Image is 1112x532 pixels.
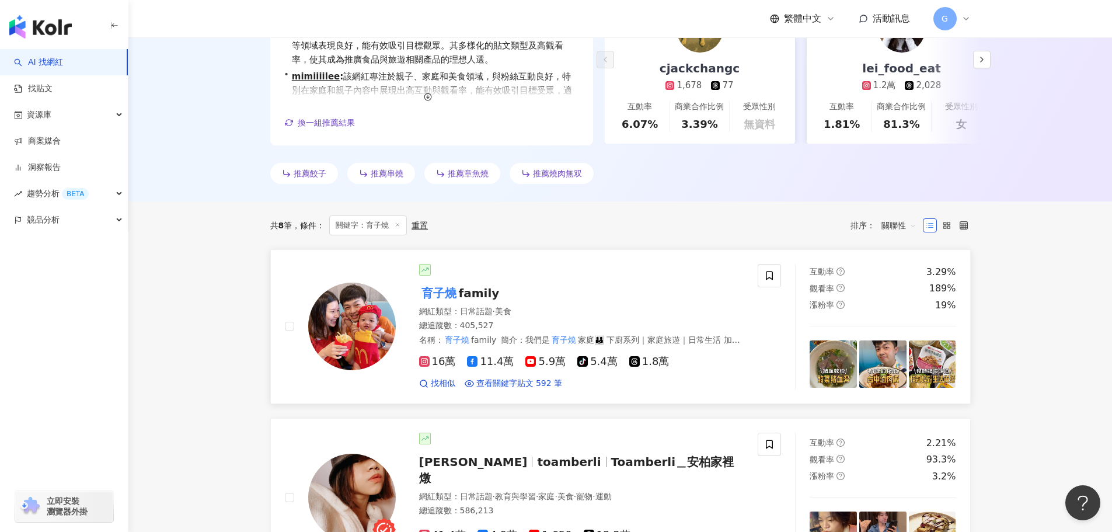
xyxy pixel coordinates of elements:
span: · [592,492,595,501]
span: [PERSON_NAME] [419,455,528,469]
span: 家庭 [538,492,555,501]
div: 3.2% [932,470,956,483]
span: 日常話題 [460,307,493,316]
span: 8 [278,221,284,230]
span: 我們是 [525,335,550,345]
div: 81.3% [883,117,919,131]
span: 美食 [495,307,511,316]
span: 運動 [595,492,612,501]
span: 推薦串燒 [371,169,403,178]
span: · [555,492,557,501]
div: 總追蹤數 ： 586,213 [419,505,744,517]
div: 3.29% [926,266,956,279]
span: 1.8萬 [629,356,670,368]
span: 關聯性 [881,216,916,235]
span: 觀看率 [810,284,834,293]
span: 漲粉率 [810,300,834,310]
div: BETA [62,188,89,200]
span: 寵物 [576,492,592,501]
span: 繁體中文 [784,12,821,25]
div: 互動率 [628,101,652,113]
div: 共 筆 [270,221,292,230]
div: 排序： [850,216,923,235]
div: 3.39% [681,117,717,131]
div: 總追蹤數 ： 405,527 [419,320,744,332]
span: 該網紅專注於美食內容，互動率穩定，特別在美食、旅遊等領域表現良好，能有效吸引目標觀眾。其多樣化的貼文類型及高觀看率，使其成為推廣食品與旅遊相關產品的理想人選。 [292,25,579,67]
div: 互動率 [829,101,854,113]
div: 1.81% [824,117,860,131]
a: 洞察報告 [14,162,61,173]
img: KOL Avatar [308,283,396,370]
a: cjackchangc1,67877互動率6.07%商業合作比例3.39%受眾性別無資料 [605,27,795,144]
span: 活動訊息 [873,13,910,24]
span: 查看關鍵字貼文 592 筆 [476,378,563,390]
span: 漲粉率 [810,471,834,481]
span: Toamberli＿安柏家裡燉 [419,455,734,485]
span: 換一組推薦結果 [298,118,355,127]
span: · [536,492,538,501]
span: 關鍵字：育子燒 [329,215,407,235]
span: 條件 ： [292,221,325,230]
iframe: Help Scout Beacon - Open [1065,485,1100,520]
div: 受眾性別 [743,101,776,113]
span: : [340,71,343,82]
span: question-circle [836,455,845,463]
span: question-circle [836,472,845,480]
mark: 育子燒 [419,284,459,302]
span: question-circle [836,439,845,447]
span: question-circle [836,301,845,309]
span: 教育與學習 [495,492,536,501]
a: 查看關鍵字貼文 592 筆 [465,378,563,390]
a: 找相似 [419,378,455,390]
span: 競品分析 [27,207,60,233]
span: 推薦餃子 [294,169,326,178]
div: 重置 [412,221,428,230]
span: 互動率 [810,267,834,276]
div: 網紅類型 ： [419,306,744,318]
div: 2,028 [916,79,941,92]
a: KOL Avatar育子燒family網紅類型：日常話題·美食總追蹤數：405,527名稱：育子燒family簡介：我們是育子燒家庭👪 下廚系列｜家庭旅遊｜日常生活 加菲包媽 社群經營負責人😎 ... [270,249,971,404]
span: 名稱 ： [419,335,497,345]
div: • [284,69,579,112]
span: 該網紅專注於親子、家庭和美食領域，與粉絲互動良好，特別在家庭和親子內容中展現出高互動與觀看率，能有效吸引目標受眾，適合相關產品的推廣。 [292,69,579,112]
a: 找貼文 [14,83,53,95]
span: 立即安裝 瀏覽器外掛 [47,496,88,517]
span: 5.9萬 [525,356,566,368]
span: question-circle [836,267,845,276]
img: post-image [810,340,857,388]
div: 93.3% [926,453,956,466]
span: toamberli [537,455,601,469]
span: G [942,12,948,25]
a: searchAI 找網紅 [14,57,63,68]
div: 189% [929,282,956,295]
span: question-circle [836,284,845,292]
span: 趨勢分析 [27,180,89,207]
div: 無資料 [744,117,775,131]
div: • [284,25,579,67]
span: · [574,492,576,501]
span: 資源庫 [27,102,51,128]
div: 6.07% [622,117,658,131]
span: family [459,286,500,300]
span: 5.4萬 [577,356,618,368]
img: logo [9,15,72,39]
span: 找相似 [431,378,455,390]
span: family [471,335,496,345]
div: cjackchangc [648,60,751,77]
span: 互動率 [810,438,834,447]
a: lei_food_eat1.2萬2,028互動率1.81%商業合作比例81.3%受眾性別女 [807,27,997,144]
mark: 育子燒 [550,333,578,346]
img: post-image [859,340,907,388]
div: 商業合作比例 [675,101,724,113]
a: 商案媒合 [14,135,61,147]
div: 19% [935,299,956,312]
span: · [493,492,495,501]
img: post-image [909,340,956,388]
div: 商業合作比例 [877,101,926,113]
div: 1,678 [677,79,702,92]
span: · [493,307,495,316]
button: 換一組推薦結果 [284,114,355,131]
div: 網紅類型 ： [419,491,744,503]
span: 美食 [557,492,574,501]
div: 2.21% [926,437,956,450]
